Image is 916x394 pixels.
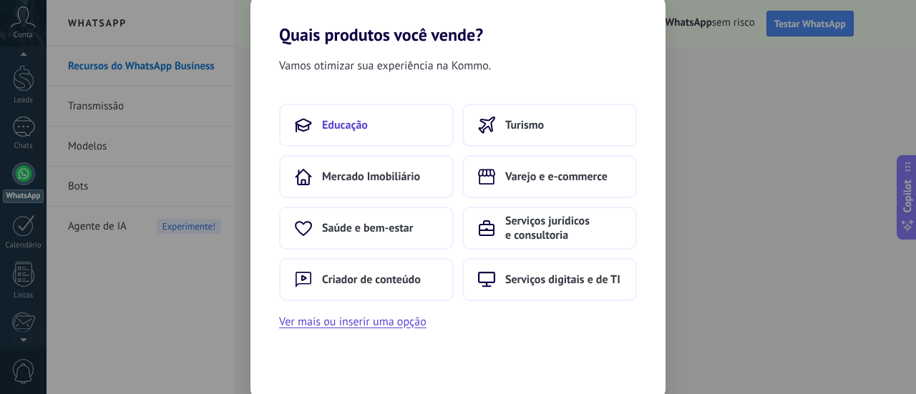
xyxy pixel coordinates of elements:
[322,221,413,235] span: Saúde e bem-estar
[279,104,454,147] button: Educação
[279,312,427,331] button: Ver mais ou inserir uma opção
[322,272,421,287] span: Criador de conteúdo
[322,118,368,132] span: Educação
[322,169,420,184] span: Mercado Imobiliário
[279,207,454,250] button: Saúde e bem-estar
[279,56,491,75] span: Vamos otimizar sua experiência na Kommo.
[279,258,454,301] button: Criador de conteúdo
[462,155,637,198] button: Varejo e e-commerce
[462,258,637,301] button: Serviços digitais e de TI
[462,104,637,147] button: Turismo
[279,155,454,198] button: Mercado Imobiliário
[505,169,608,184] span: Varejo e e-commerce
[505,118,544,132] span: Turismo
[505,214,621,242] span: Serviços jurídicos e consultoria
[505,272,620,287] span: Serviços digitais e de TI
[462,207,637,250] button: Serviços jurídicos e consultoria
